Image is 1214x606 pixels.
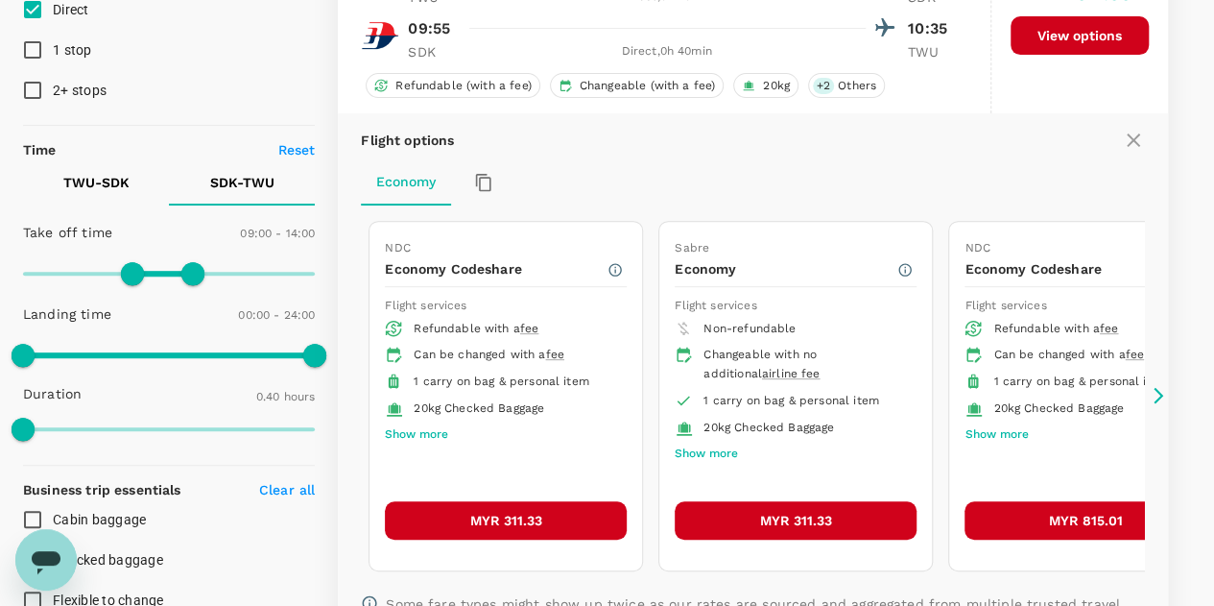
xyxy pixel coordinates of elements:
p: Landing time [23,304,111,324]
span: Flight services [964,299,1046,312]
p: Economy Codeshare [385,259,607,279]
p: Duration [23,384,82,403]
iframe: Button to launch messaging window [15,529,77,591]
button: Show more [675,442,738,467]
p: SDK [408,42,456,61]
span: NDC [385,241,410,255]
p: TWU - SDK [63,173,130,192]
p: TWU [908,42,956,61]
span: Non-refundable [703,322,796,335]
span: Cabin baggage [53,512,146,527]
p: Clear all [259,480,315,499]
span: NDC [964,241,989,255]
button: MYR 311.33 [675,501,916,540]
button: Show more [385,423,448,448]
div: Changeable (with a fee) [550,73,724,98]
div: Refundable with a [993,320,1191,339]
p: Economy [675,259,896,279]
p: SDK - TWU [210,173,274,192]
span: 1 carry on bag & personal item [993,375,1169,388]
span: Refundable (with a fee) [388,78,538,94]
span: Flight services [675,299,756,312]
span: Changeable (with a fee) [572,78,723,94]
div: +2Others [808,73,885,98]
p: Take off time [23,223,112,242]
button: View options [1011,16,1149,55]
strong: Business trip essentials [23,482,181,497]
p: Reset [278,140,316,159]
img: MH [361,16,399,55]
span: 09:00 - 14:00 [240,227,315,240]
p: 09:55 [408,17,450,40]
div: Refundable with a [414,320,611,339]
span: fee [1100,322,1118,335]
div: Can be changed with a [993,346,1191,365]
button: Show more [964,423,1028,448]
span: airline fee [762,367,821,380]
span: 2+ stops [53,83,107,98]
span: 20kg [755,78,797,94]
span: 1 stop [53,42,92,58]
p: Time [23,140,57,159]
div: Refundable (with a fee) [366,73,539,98]
button: MYR 311.33 [385,501,627,540]
span: fee [1125,348,1143,361]
span: fee [545,348,563,361]
p: Economy Codeshare [964,259,1186,279]
span: 20kg Checked Baggage [414,401,544,415]
span: 20kg Checked Baggage [703,421,834,434]
span: Flight services [385,299,466,312]
button: MYR 815.01 [964,501,1206,540]
span: Direct [53,2,89,17]
span: 00:00 - 24:00 [238,308,315,322]
div: Can be changed with a [414,346,611,365]
div: 20kg [733,73,798,98]
span: 1 carry on bag & personal item [414,375,589,388]
span: Sabre [675,241,709,255]
span: 1 carry on bag & personal item [703,394,879,407]
button: Economy [361,159,451,206]
div: Direct , 0h 40min [467,42,866,61]
p: 10:35 [908,17,956,40]
span: fee [520,322,538,335]
p: Flight options [361,131,454,150]
span: Checked baggage [53,552,163,568]
span: Others [830,78,884,94]
span: 0.40 hours [256,390,316,403]
div: Changeable with no additional [703,346,901,384]
span: 20kg Checked Baggage [993,401,1124,415]
span: + 2 [813,78,834,94]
